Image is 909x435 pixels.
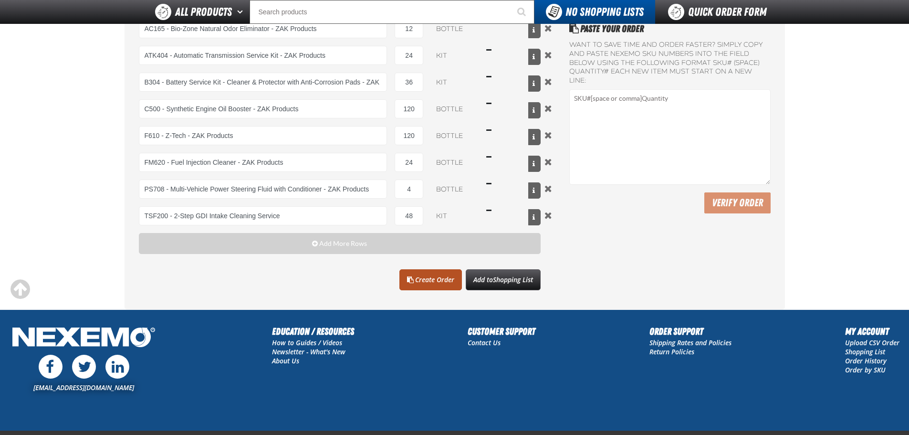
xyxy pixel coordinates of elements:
[395,180,423,199] input: Product Quantity
[139,153,387,172] : Product
[649,324,731,339] h2: Order Support
[139,180,387,199] : Product
[528,129,541,145] button: View All Prices
[139,46,387,65] : Product
[431,99,479,118] select: Unit
[431,19,479,38] select: Unit
[528,49,541,65] button: View All Prices
[395,99,423,118] input: Product Quantity
[395,46,423,65] input: Product Quantity
[139,126,387,145] : Product
[528,209,541,225] button: View All Prices
[395,153,423,172] input: Product Quantity
[565,5,644,19] span: No Shopping Lists
[139,99,387,118] : Product
[272,338,342,347] a: How to Guides / Videos
[431,46,479,65] select: Unit
[528,75,541,92] button: View All Prices
[543,23,554,33] button: Remove the current row
[431,206,479,225] select: Unit
[395,19,423,38] input: Product Quantity
[431,126,479,145] select: Unit
[319,240,367,247] span: Add More Rows
[395,73,423,92] input: Product Quantity
[272,324,354,339] h2: Education / Resources
[543,130,554,140] button: Remove the current row
[649,338,731,347] a: Shipping Rates and Policies
[139,73,387,92] : Product
[528,102,541,118] button: View All Prices
[845,356,887,365] a: Order History
[10,324,158,352] img: Nexemo Logo
[569,21,770,36] h2: Paste Your Order
[543,183,554,194] button: Remove the current row
[431,73,479,92] select: Unit
[139,233,541,254] button: Add More Rows
[528,22,541,38] button: View All Prices
[543,76,554,87] button: Remove the current row
[649,347,694,356] a: Return Policies
[175,3,232,21] span: All Products
[845,365,886,374] a: Order by SKU
[431,180,479,199] select: Unit
[528,156,541,172] button: View All Prices
[493,275,533,284] span: Shopping List
[395,206,423,225] input: Product Quantity
[528,182,541,199] button: View All Prices
[543,157,554,167] button: Remove the current row
[272,356,299,365] a: About Us
[845,347,885,356] a: Shopping List
[395,126,423,145] input: Product Quantity
[543,103,554,114] button: Remove the current row
[543,210,554,221] button: Remove the current row
[139,206,387,225] : Product
[10,279,31,300] div: Scroll to the top
[468,338,501,347] a: Contact Us
[845,324,899,339] h2: My Account
[466,269,541,290] button: Add toShopping List
[468,324,535,339] h2: Customer Support
[33,383,134,392] a: [EMAIL_ADDRESS][DOMAIN_NAME]
[845,338,899,347] a: Upload CSV Order
[543,50,554,60] button: Remove the current row
[399,269,462,290] a: Create Order
[473,275,533,284] span: Add to
[431,153,479,172] select: Unit
[139,19,387,38] : Product
[569,41,770,85] label: Want to save time and order faster? Simply copy and paste NEXEMO SKU numbers into the field below...
[272,347,345,356] a: Newsletter - What's New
